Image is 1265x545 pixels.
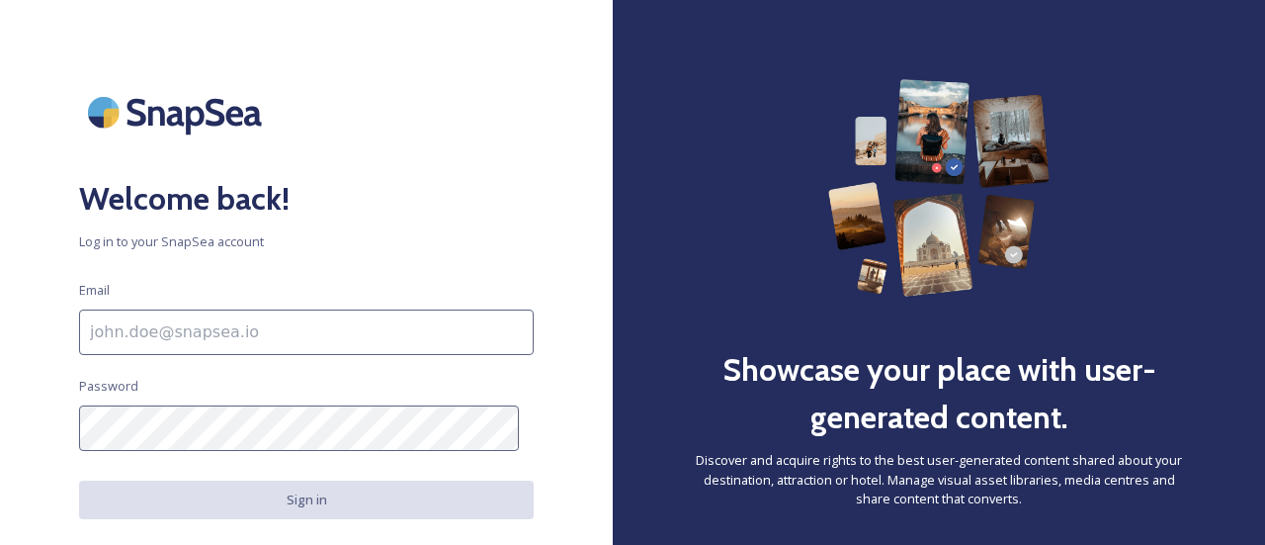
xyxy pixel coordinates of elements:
img: 63b42ca75bacad526042e722_Group%20154-p-800.png [828,79,1051,297]
input: john.doe@snapsea.io [79,310,534,355]
h2: Showcase your place with user-generated content. [692,346,1186,441]
img: SnapSea Logo [79,79,277,145]
span: Password [79,377,138,396]
button: Sign in [79,481,534,519]
span: Email [79,281,110,300]
span: Discover and acquire rights to the best user-generated content shared about your destination, att... [692,451,1186,508]
span: Log in to your SnapSea account [79,232,534,251]
h2: Welcome back! [79,175,534,223]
